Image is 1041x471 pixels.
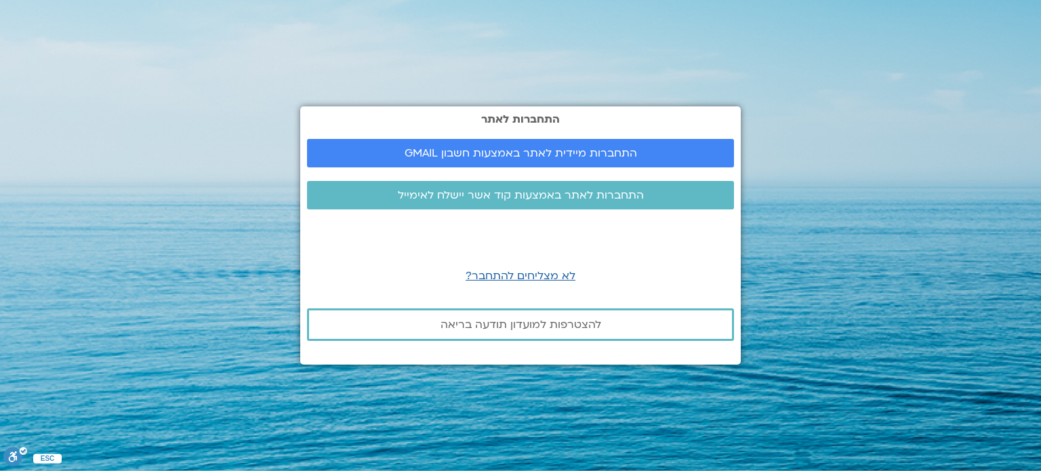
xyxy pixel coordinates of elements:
[405,147,637,159] span: התחברות מיידית לאתר באמצעות חשבון GMAIL
[398,189,644,201] span: התחברות לאתר באמצעות קוד אשר יישלח לאימייל
[441,319,601,331] span: להצטרפות למועדון תודעה בריאה
[307,308,734,341] a: להצטרפות למועדון תודעה בריאה
[307,181,734,209] a: התחברות לאתר באמצעות קוד אשר יישלח לאימייל
[307,139,734,167] a: התחברות מיידית לאתר באמצעות חשבון GMAIL
[466,268,575,283] a: לא מצליחים להתחבר?
[307,113,734,125] h2: התחברות לאתר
